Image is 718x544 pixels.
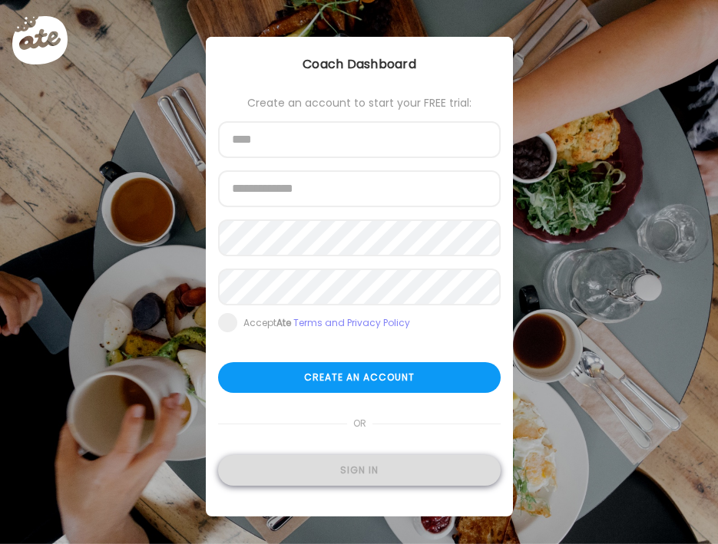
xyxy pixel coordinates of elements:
[206,55,513,74] div: Coach Dashboard
[293,316,410,329] a: Terms and Privacy Policy
[218,97,501,109] div: Create an account to start your FREE trial:
[218,362,501,393] div: Create an account
[243,317,410,329] div: Accept
[218,455,501,486] div: Sign in
[346,408,372,439] span: or
[276,316,291,329] b: Ate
